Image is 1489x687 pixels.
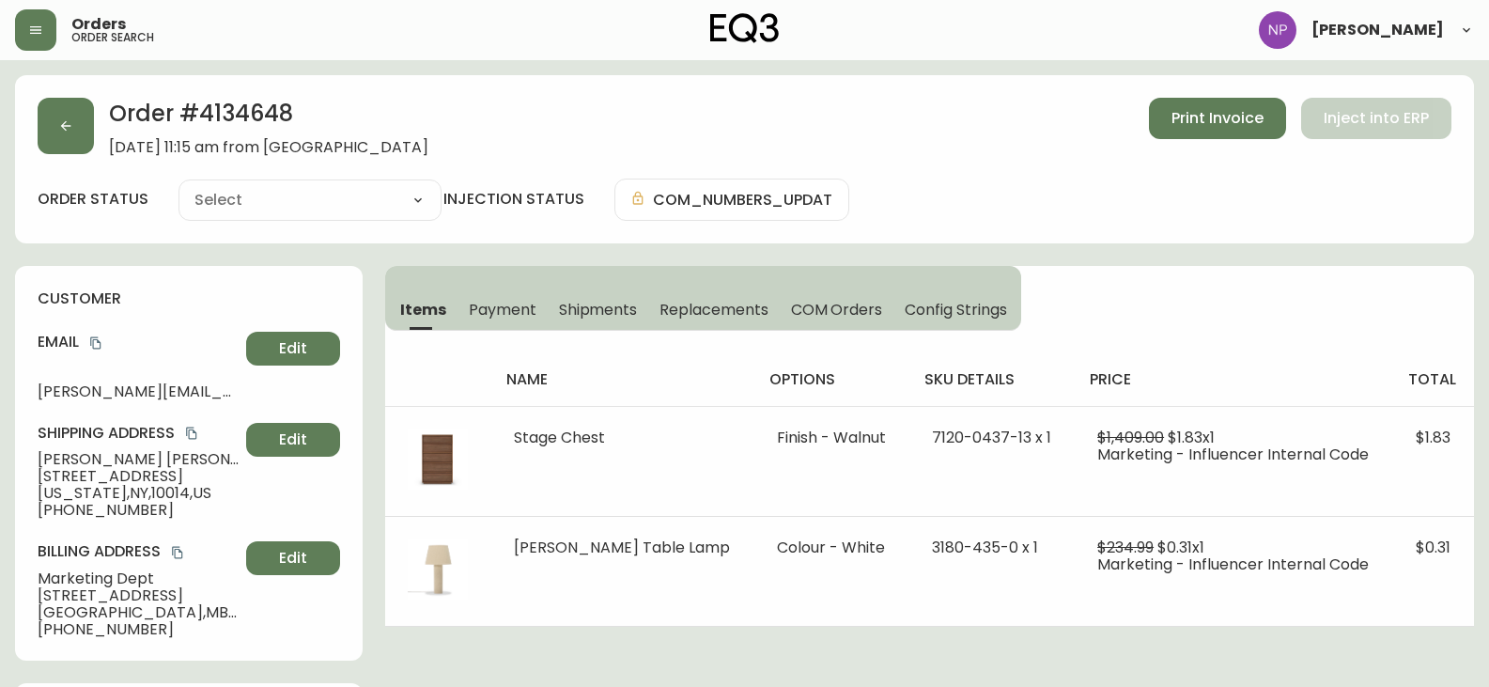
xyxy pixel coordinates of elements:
h4: Email [38,332,239,352]
span: [PHONE_NUMBER] [38,502,239,519]
span: [DATE] 11:15 am from [GEOGRAPHIC_DATA] [109,139,428,156]
span: Print Invoice [1171,108,1264,129]
h4: Shipping Address [38,423,239,444]
span: $0.31 x 1 [1157,537,1204,558]
span: [STREET_ADDRESS] [38,587,239,604]
li: Colour - White [777,539,887,556]
h4: injection status [443,189,584,210]
button: Edit [246,423,340,457]
span: Stage Chest [514,427,605,448]
span: Marketing - Influencer Internal Code [1097,444,1369,465]
span: Config Strings [905,300,1006,320]
span: [STREET_ADDRESS] [38,468,239,485]
img: 50f1e64a3f95c89b5c5247455825f96f [1259,11,1296,49]
span: $234.99 [1097,537,1154,558]
button: Edit [246,332,340,366]
span: [PERSON_NAME] [1311,23,1444,38]
span: $1.83 [1416,427,1450,448]
button: Print Invoice [1149,98,1286,139]
span: Items [400,300,446,320]
label: order status [38,189,148,210]
span: 7120-0437-13 x 1 [932,427,1051,448]
span: [PERSON_NAME] Table Lamp [514,537,730,558]
img: logo [710,13,780,43]
span: 3180-435-0 x 1 [932,537,1038,558]
span: Edit [279,548,307,569]
button: copy [168,543,187,562]
span: [PERSON_NAME] [PERSON_NAME] [38,451,239,468]
h4: name [506,369,739,390]
button: copy [86,334,105,352]
span: Replacements [659,300,768,320]
span: Edit [279,429,307,450]
h5: order search [71,32,154,43]
span: $1.83 x 1 [1168,427,1215,448]
span: [GEOGRAPHIC_DATA] , MB , R2G 4H2 , CA [38,604,239,621]
span: [PERSON_NAME][EMAIL_ADDRESS][DOMAIN_NAME] [38,383,239,400]
button: copy [182,424,201,443]
img: bf9e4d4b-f39d-46b3-a38c-f94f70689d43Optional[stage-walnut-vertical-chest].jpg [408,429,468,490]
span: Edit [279,338,307,359]
img: 9a82c693-19ba-4ae3-973e-ebc7df5e09f4Optional[Ferris-White-Jute-Table-Lamp.jpg].jpg [408,539,468,600]
span: $0.31 [1416,537,1450,558]
h4: total [1408,369,1459,390]
span: Marketing Dept [38,570,239,587]
h4: price [1090,369,1378,390]
span: [PHONE_NUMBER] [38,621,239,638]
h4: Billing Address [38,541,239,562]
li: Finish - Walnut [777,429,887,446]
span: COM Orders [791,300,883,320]
h4: options [769,369,894,390]
span: Shipments [559,300,638,320]
span: $1,409.00 [1097,427,1164,448]
span: Orders [71,17,126,32]
h4: customer [38,289,340,309]
h2: Order # 4134648 [109,98,428,139]
span: Marketing - Influencer Internal Code [1097,554,1369,575]
h4: sku details [924,369,1060,390]
span: Payment [469,300,536,320]
span: [US_STATE] , NY , 10014 , US [38,485,239,502]
button: Edit [246,541,340,575]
